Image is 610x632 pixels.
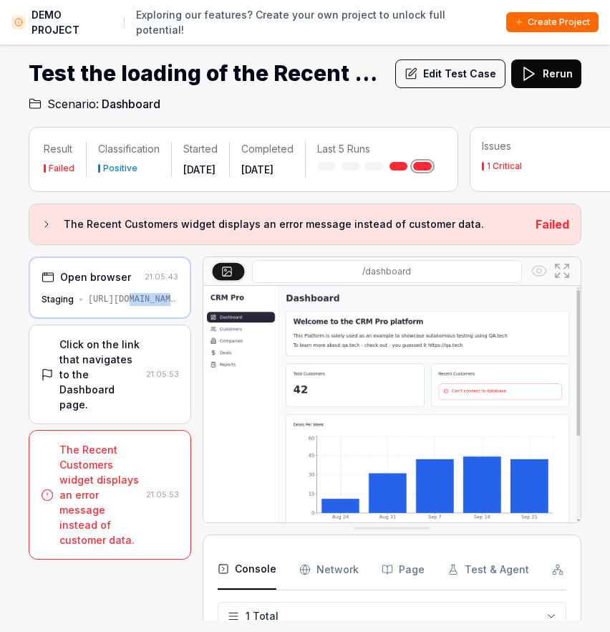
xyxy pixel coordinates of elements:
[241,163,273,176] time: [DATE]
[88,293,178,306] div: [URL][DOMAIN_NAME]
[32,7,112,37] span: DEMO PROJECT
[59,337,140,412] div: Click on the link that navigates to the Dashboard page.
[203,286,581,522] img: Screenshot
[29,57,384,90] h1: Test the loading of the Recent Customers widget
[299,550,359,590] button: Network
[487,162,522,171] div: 1 Critical
[551,259,573,282] button: Open in full screen
[103,164,137,173] div: Positive
[183,163,216,176] time: [DATE]
[44,95,99,112] span: Scenario:
[59,442,140,547] div: The Recent Customers widget displays an error message instead of customer data.
[145,272,178,282] time: 21:05:43
[49,164,74,173] div: Failed
[41,216,524,233] button: The Recent Customers widget displays an error message instead of customer data.
[552,550,600,590] button: Graph
[146,369,179,379] time: 21:05:53
[136,7,495,37] span: Exploring our features? Create your own project to unlock full potential!
[146,489,179,499] time: 21:05:53
[44,142,74,156] p: Result
[64,216,524,233] h3: The Recent Customers widget displays an error message instead of customer data.
[511,59,581,88] button: Rerun
[447,550,529,590] button: Test & Agent
[183,142,218,156] p: Started
[317,142,432,156] p: Last 5 Runs
[536,217,569,231] span: Failed
[102,95,160,112] span: Dashboard
[241,142,294,156] p: Completed
[218,550,276,590] button: Console
[506,12,599,32] button: Create Project
[395,59,505,88] button: Edit Test Case
[98,142,160,156] p: Classification
[60,269,131,284] div: Open browser
[528,259,551,282] button: Show all interative elements
[382,550,425,590] button: Page
[42,293,74,306] div: Staging
[29,95,160,112] a: Scenario:Dashboard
